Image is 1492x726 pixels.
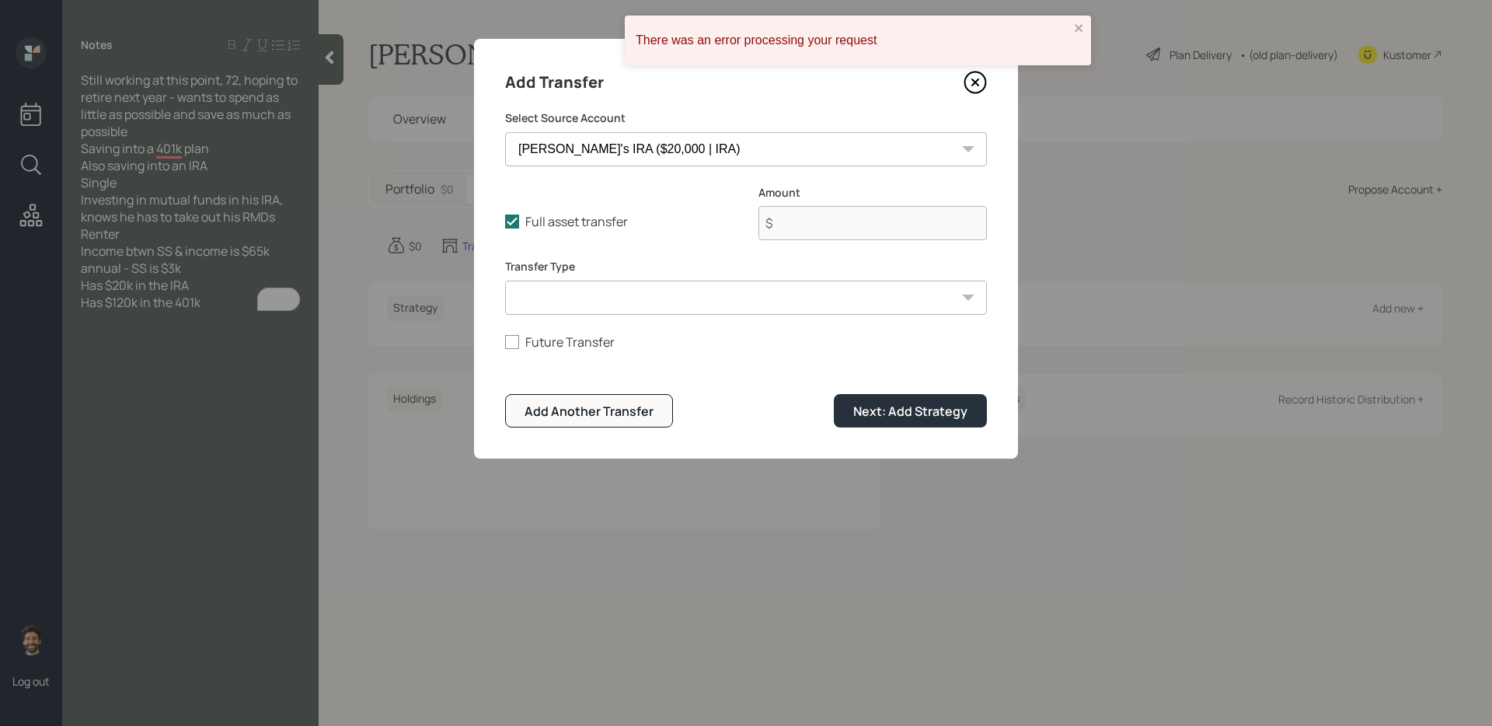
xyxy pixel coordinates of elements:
[505,394,673,428] button: Add Another Transfer
[505,333,987,351] label: Future Transfer
[505,70,604,95] h4: Add Transfer
[505,110,987,126] label: Select Source Account
[834,394,987,428] button: Next: Add Strategy
[525,403,654,420] div: Add Another Transfer
[505,259,987,274] label: Transfer Type
[853,403,967,420] div: Next: Add Strategy
[1074,22,1085,37] button: close
[505,213,734,230] label: Full asset transfer
[636,33,1069,47] div: There was an error processing your request
[758,185,987,201] label: Amount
